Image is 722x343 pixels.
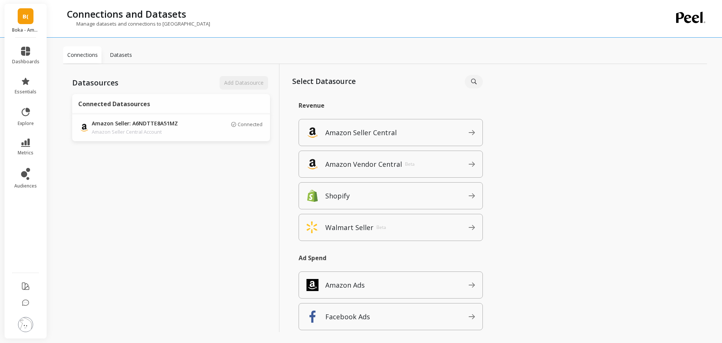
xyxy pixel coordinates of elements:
[325,159,402,169] p: Amazon Vendor Central
[72,78,118,88] p: Datasources
[325,191,350,201] p: Shopify
[405,161,414,167] p: Beta
[325,311,370,322] p: Facebook Ads
[238,121,262,127] p: Connected
[12,27,39,33] p: Boka - Amazon (Essor)
[299,101,483,110] p: Revenue
[12,59,39,65] span: dashboards
[299,254,483,262] p: Ad Spend
[292,76,369,87] p: Select Datasource
[15,89,36,95] span: essentials
[325,280,365,290] p: Amazon Ads
[325,127,397,138] p: Amazon Seller Central
[67,51,98,59] p: Connections
[92,120,197,128] p: Amazon Seller: A6NDTTE8A51MZ
[80,123,89,132] img: api.amazon.svg
[306,311,319,323] img: api.fb.svg
[18,317,33,332] img: profile picture
[78,100,150,108] p: Connected Datasources
[92,128,197,136] p: Amazon Seller Central Account
[306,127,319,139] img: api.amazon.svg
[325,222,373,233] p: Walmart Seller
[306,279,319,291] img: api.amazonads.svg
[23,12,29,21] span: B(
[18,120,34,127] span: explore
[306,190,319,202] img: api.shopify.svg
[14,183,37,189] span: audiences
[18,150,33,156] span: metrics
[465,75,483,88] input: Search for a source...
[376,224,386,230] p: Beta
[306,221,318,233] img: api.walmart_seller.svg
[67,8,186,20] p: Connections and Datasets
[306,158,319,170] img: api.amazon_vendor.svg
[63,20,210,27] p: Manage datasets and connections to [GEOGRAPHIC_DATA]
[110,51,132,59] p: Datasets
